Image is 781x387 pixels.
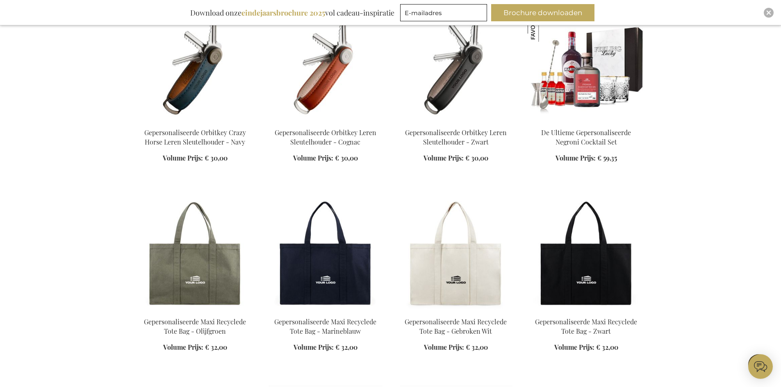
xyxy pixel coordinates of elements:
img: Close [766,10,771,15]
div: Download onze vol cadeau-inspiratie [187,4,398,21]
img: Personalised Maxi Recycled Tote Bag - Olive [137,196,254,310]
span: € 30,00 [335,154,358,162]
span: € 32,00 [466,343,488,351]
img: Personalised Maxi Recycled Tote Bag - Off White [397,196,515,310]
span: Volume Prijs: [163,343,203,351]
span: € 32,00 [205,343,227,351]
iframe: belco-activator-frame [748,354,773,379]
img: Personalised Orbitkey Crazy Horse Leather Key Organiser - Navy [137,7,254,121]
a: Volume Prijs: € 32,00 [294,343,357,352]
a: Gepersonaliseerde Maxi Recyclede Tote Bag - Marineblauw [274,317,376,335]
span: Volume Prijs: [424,343,464,351]
img: The Ultimate Personalized Negroni Cocktail Set [528,7,645,121]
a: Personalised Maxi Recycled Tote Bag - Olive [137,307,254,315]
a: The Ultimate Personalized Negroni Cocktail Set De Ultieme Gepersonaliseerde Negroni Cocktail Set [528,118,645,126]
span: Volume Prijs: [424,154,464,162]
span: € 32,00 [335,343,357,351]
a: Volume Prijs: € 32,00 [163,343,227,352]
button: Brochure downloaden [491,4,594,21]
a: Volume Prijs: € 59,35 [556,154,617,163]
a: Personalised Maxi Recycled Tote Bag - Black [528,307,645,315]
img: Personalised Orbitkey Leather Key Organiser - Cognac [267,7,384,121]
a: Volume Prijs: € 30,00 [163,154,228,163]
span: Volume Prijs: [556,154,596,162]
img: Personalised Maxi Recycled Tote Bag - Navy [267,196,384,310]
span: Volume Prijs: [294,343,334,351]
span: Volume Prijs: [163,154,203,162]
span: € 30,00 [205,154,228,162]
a: Personalised Orbitkey Crazy Horse Leather Key Organiser - Navy [137,118,254,126]
span: € 59,35 [597,154,617,162]
img: Personalised Orbitkey Leather Key Organiser - Black [397,7,515,121]
a: Gepersonaliseerde Maxi Recyclede Tote Bag - Olijfgroen [144,317,246,335]
a: Gepersonaliseerde Orbitkey Leren Sleutelhouder - Cognac [275,128,376,146]
a: Volume Prijs: € 30,00 [293,154,358,163]
img: Personalised Maxi Recycled Tote Bag - Black [528,196,645,310]
b: eindejaarsbrochure 2025 [241,8,325,18]
a: Gepersonaliseerde Orbitkey Crazy Horse Leren Sleutelhouder - Navy [144,128,246,146]
div: Close [764,8,774,18]
form: marketing offers and promotions [400,4,490,24]
span: Volume Prijs: [554,343,594,351]
span: € 30,00 [465,154,488,162]
a: Personalised Orbitkey Leather Key Organiser - Cognac [267,118,384,126]
a: Volume Prijs: € 32,00 [424,343,488,352]
span: Volume Prijs: [293,154,333,162]
input: E-mailadres [400,4,487,21]
a: Gepersonaliseerde Maxi Recyclede Tote Bag - Gebroken Wit [405,317,507,335]
a: Gepersonaliseerde Maxi Recyclede Tote Bag - Zwart [535,317,637,335]
a: Personalised Maxi Recycled Tote Bag - Navy [267,307,384,315]
a: De Ultieme Gepersonaliseerde Negroni Cocktail Set [541,128,631,146]
a: Personalised Maxi Recycled Tote Bag - Off White [397,307,515,315]
a: Gepersonaliseerde Orbitkey Leren Sleutelhouder - Zwart [405,128,507,146]
a: Volume Prijs: € 30,00 [424,154,488,163]
span: € 32,00 [596,343,618,351]
a: Volume Prijs: € 32,00 [554,343,618,352]
a: Personalised Orbitkey Leather Key Organiser - Black [397,118,515,126]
